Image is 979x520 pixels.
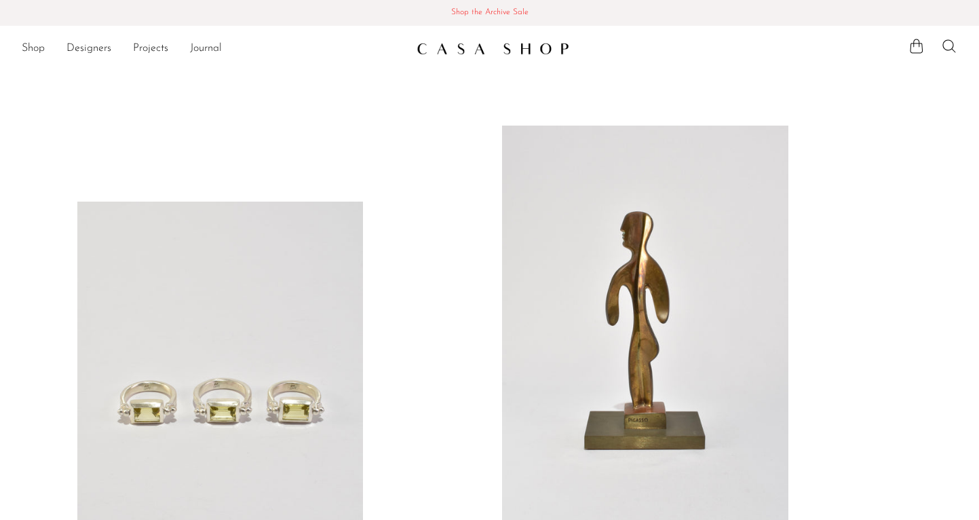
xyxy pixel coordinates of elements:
[22,37,406,60] nav: Desktop navigation
[22,37,406,60] ul: NEW HEADER MENU
[133,40,168,58] a: Projects
[66,40,111,58] a: Designers
[190,40,222,58] a: Journal
[22,40,45,58] a: Shop
[11,5,968,20] span: Shop the Archive Sale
